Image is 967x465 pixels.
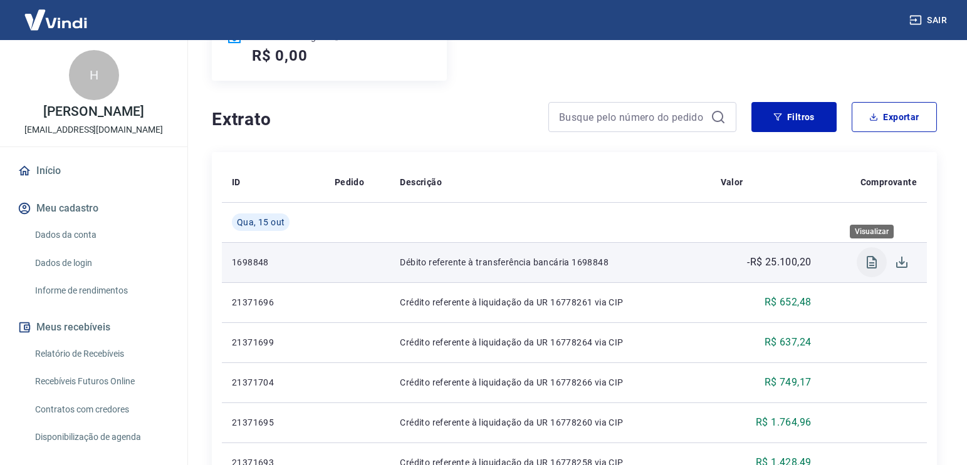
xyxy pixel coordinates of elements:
[30,250,172,276] a: Dados de login
[765,335,812,350] p: R$ 637,24
[232,336,315,349] p: 21371699
[30,424,172,450] a: Disponibilização de agenda
[747,255,811,270] p: -R$ 25.100,20
[30,222,172,248] a: Dados da conta
[30,369,172,394] a: Recebíveis Futuros Online
[237,216,285,228] span: Qua, 15 out
[232,296,315,309] p: 21371696
[30,397,172,422] a: Contratos com credores
[400,376,700,389] p: Crédito referente à liquidação da UR 16778266 via CIP
[212,107,533,132] h4: Extrato
[765,375,812,390] p: R$ 749,17
[907,9,952,32] button: Sair
[15,314,172,341] button: Meus recebíveis
[400,296,700,309] p: Crédito referente à liquidação da UR 16778261 via CIP
[887,247,917,277] span: Download
[232,256,315,268] p: 1698848
[400,416,700,429] p: Crédito referente à liquidação da UR 16778260 via CIP
[850,225,894,238] div: Visualizar
[69,50,119,100] div: H
[30,278,172,304] a: Informe de rendimentos
[751,102,837,132] button: Filtros
[559,108,706,126] input: Busque pelo número do pedido
[860,176,917,188] p: Comprovante
[15,1,97,39] img: Vindi
[765,295,812,310] p: R$ 652,48
[30,341,172,367] a: Relatório de Recebíveis
[43,105,144,118] p: [PERSON_NAME]
[232,176,241,188] p: ID
[756,415,811,430] p: R$ 1.764,96
[24,123,163,136] p: [EMAIL_ADDRESS][DOMAIN_NAME]
[400,256,700,268] p: Débito referente à transferência bancária 1698848
[252,46,308,66] h5: R$ 0,00
[400,176,442,188] p: Descrição
[852,102,937,132] button: Exportar
[857,247,887,277] span: Visualizar
[232,376,315,389] p: 21371704
[400,336,700,349] p: Crédito referente à liquidação da UR 16778264 via CIP
[15,195,172,222] button: Meu cadastro
[335,176,364,188] p: Pedido
[232,416,315,429] p: 21371695
[721,176,743,188] p: Valor
[15,157,172,185] a: Início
